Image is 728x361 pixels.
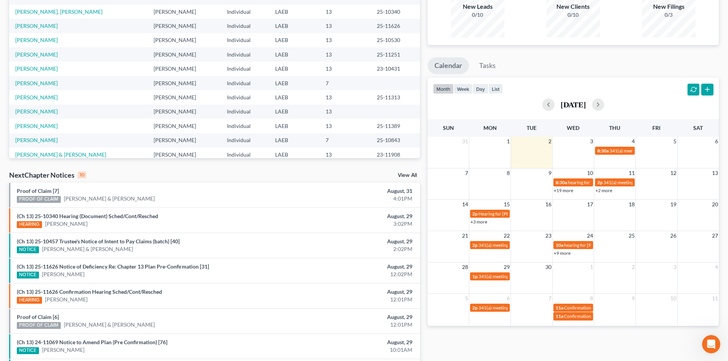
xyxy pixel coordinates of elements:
[37,10,71,17] p: Active [DATE]
[461,137,469,146] span: 31
[711,168,719,178] span: 13
[371,133,420,147] td: 25-10843
[15,37,58,43] a: [PERSON_NAME]
[628,231,636,240] span: 25
[15,137,58,143] a: [PERSON_NAME]
[134,3,148,17] div: Close
[652,125,660,131] span: Fri
[545,262,552,272] span: 30
[15,151,106,158] a: [PERSON_NAME] & [PERSON_NAME]
[319,47,371,62] td: 13
[548,294,552,303] span: 7
[597,148,609,154] span: 8:30a
[269,47,319,62] td: LAEB
[506,168,511,178] span: 8
[12,121,103,135] a: Help Center
[269,119,319,133] td: LAEB
[478,211,538,217] span: Hearing for [PERSON_NAME]
[472,274,478,279] span: 1p
[371,147,420,162] td: 23-11908
[148,147,221,162] td: [PERSON_NAME]
[285,313,412,321] div: August, 29
[269,5,319,19] td: LAEB
[269,90,319,104] td: LAEB
[319,76,371,90] td: 7
[17,297,42,304] div: HEARING
[15,94,58,100] a: [PERSON_NAME]
[17,322,61,329] div: PROOF OF CLAIM
[15,65,58,72] a: [PERSON_NAME]
[319,19,371,33] td: 13
[503,262,511,272] span: 29
[42,270,84,278] a: [PERSON_NAME]
[269,105,319,119] td: LAEB
[556,313,563,319] span: 11a
[586,168,594,178] span: 10
[12,121,119,151] div: We encourage you to use the to answer any questions and we will respond to any unanswered inquiri...
[589,262,594,272] span: 1
[221,62,269,76] td: Individual
[37,4,87,10] h1: [PERSON_NAME]
[589,137,594,146] span: 3
[711,231,719,240] span: 27
[19,110,39,116] b: [DATE]
[285,321,412,329] div: 12:01PM
[148,105,221,119] td: [PERSON_NAME]
[371,62,420,76] td: 23-10431
[17,238,180,244] a: (Ch 13) 25-10457 Trustee's Notice of Intent to Pay Claims (batch) [40]
[285,220,412,228] div: 3:02PM
[221,76,269,90] td: Individual
[319,147,371,162] td: 13
[554,188,573,193] a: +19 more
[472,305,478,311] span: 2p
[15,23,58,29] a: [PERSON_NAME]
[15,8,102,15] a: [PERSON_NAME], [PERSON_NAME]
[269,62,319,76] td: LAEB
[148,5,221,19] td: [PERSON_NAME]
[371,47,420,62] td: 25-11251
[589,294,594,303] span: 8
[42,245,133,253] a: [PERSON_NAME] & [PERSON_NAME]
[15,51,58,58] a: [PERSON_NAME]
[428,57,469,74] a: Calendar
[610,148,683,154] span: 341(a) meeting for [PERSON_NAME]
[148,90,221,104] td: [PERSON_NAME]
[371,5,420,19] td: 25-10340
[148,19,221,33] td: [PERSON_NAME]
[478,305,552,311] span: 341(a) meeting for [PERSON_NAME]
[670,168,677,178] span: 12
[17,221,42,228] div: HEARING
[22,4,34,16] img: Profile image for Emma
[586,200,594,209] span: 17
[503,231,511,240] span: 22
[285,212,412,220] div: August, 29
[319,5,371,19] td: 13
[478,274,552,279] span: 341(a) meeting for [PERSON_NAME]
[478,242,552,248] span: 341(a) meeting for [PERSON_NAME]
[221,19,269,33] td: Individual
[17,314,59,320] a: Proof of Claim [6]
[561,100,586,108] h2: [DATE]
[564,313,691,319] span: Confirmation hearing for [PERSON_NAME] & [PERSON_NAME]
[5,3,19,18] button: go back
[49,250,55,256] button: Start recording
[285,288,412,296] div: August, 29
[57,65,79,71] b: [DATE],
[693,125,703,131] span: Sat
[12,157,74,162] div: [PERSON_NAME] • 8m ago
[603,180,677,185] span: 341(a) meeting for [PERSON_NAME]
[670,200,677,209] span: 19
[269,76,319,90] td: LAEB
[6,60,125,155] div: In observance of[DATE],the NextChapter team will be out of office on[DATE]. Our team will be unav...
[483,125,497,131] span: Mon
[15,123,58,129] a: [PERSON_NAME]
[319,105,371,119] td: 13
[221,147,269,162] td: Individual
[12,65,119,117] div: In observance of the NextChapter team will be out of office on . Our team will be unavailable for...
[17,288,162,295] a: (Ch 13) 25-11626 Confirmation Hearing Sched/Cont/Resched
[470,219,487,225] a: +3 more
[24,250,30,256] button: Gif picker
[548,137,552,146] span: 2
[269,33,319,47] td: LAEB
[702,335,720,353] iframe: Intercom live chat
